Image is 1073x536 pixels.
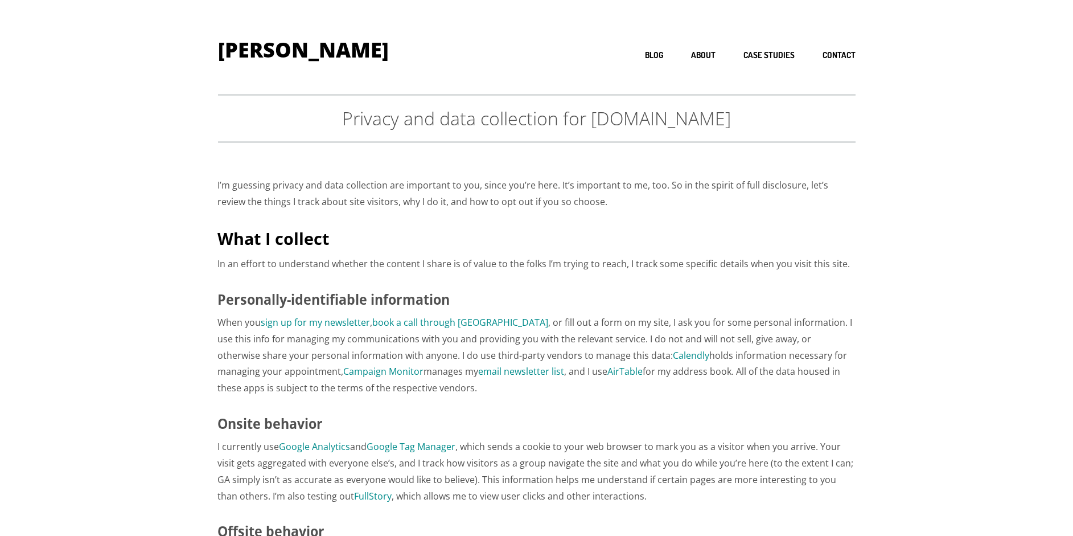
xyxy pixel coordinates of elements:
[217,293,855,306] h3: Personally-identifiable information
[645,50,663,61] a: Blog
[478,365,564,378] a: email newsletter list
[217,439,855,504] p: I currently use and , which sends a cookie to your web browser to mark you as a visitor when you ...
[217,177,855,210] p: I’m guessing privacy and data collection are important to you, since you’re here. It’s important ...
[354,490,392,502] a: FullStory
[607,365,643,378] a: AirTable
[218,94,856,143] div: Privacy and data collection for [DOMAIN_NAME]
[823,50,856,61] a: Contact
[217,314,855,396] p: When you , , or fill out a form on my site, I ask you for some personal information. I use this i...
[343,365,424,378] a: Campaign Monitor
[673,349,709,362] a: Calendly
[279,440,350,453] a: Google Analytics
[372,316,548,329] a: book a call through [GEOGRAPHIC_DATA]
[743,50,795,61] a: Case studies
[217,227,855,250] h2: What I collect
[217,418,855,431] h3: Onsite behavior
[261,316,370,329] a: sign up for my newsletter
[217,256,855,272] p: In an effort to understand whether the content I share is of value to the folks I’m trying to rea...
[218,40,389,60] h1: [PERSON_NAME]
[691,50,716,61] a: About
[367,440,455,453] a: Google Tag Manager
